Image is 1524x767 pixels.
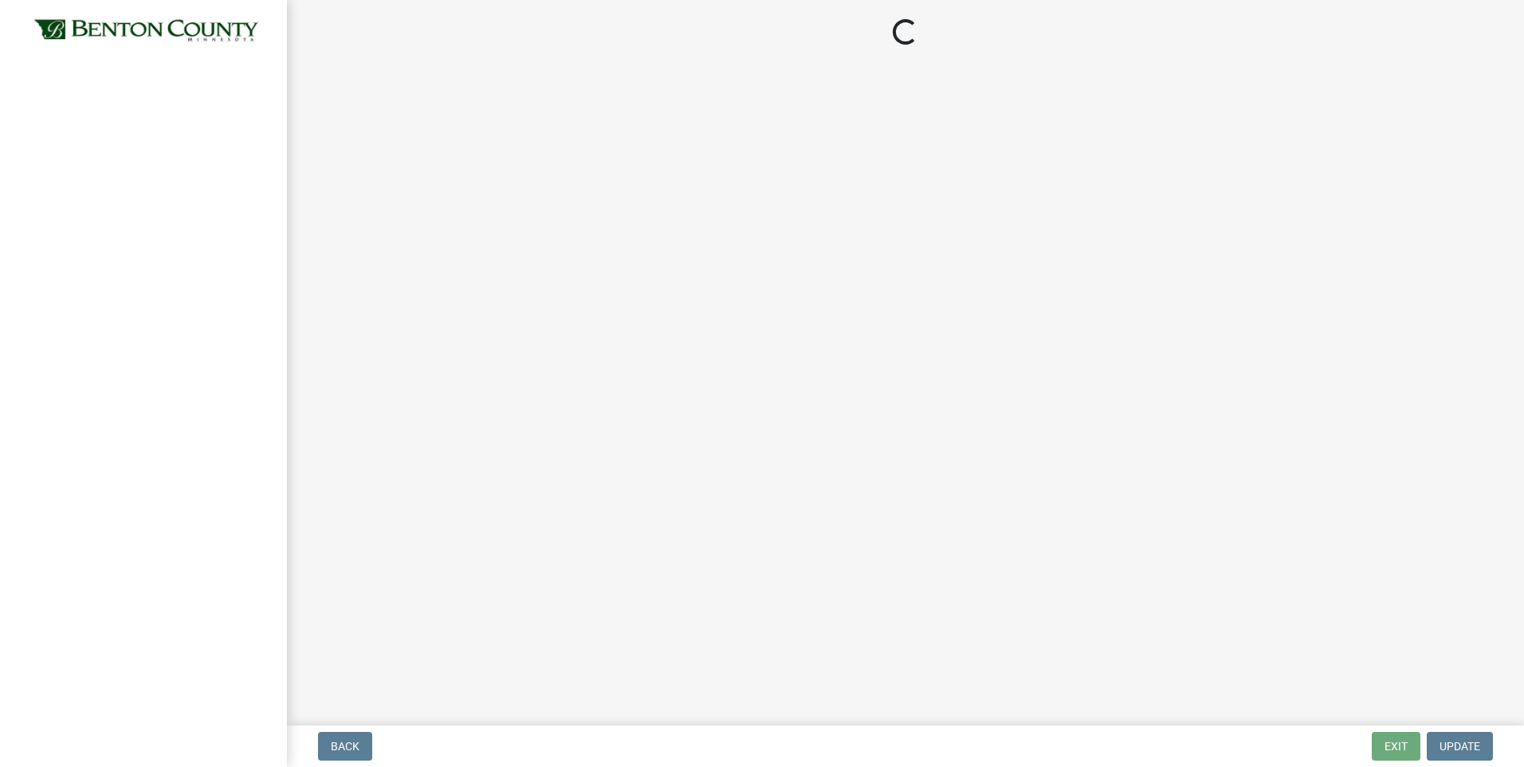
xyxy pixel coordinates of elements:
[331,740,359,753] span: Back
[1427,732,1493,761] button: Update
[1372,732,1420,761] button: Exit
[32,17,261,45] img: Benton County, Minnesota
[1440,740,1480,753] span: Update
[318,732,372,761] button: Back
